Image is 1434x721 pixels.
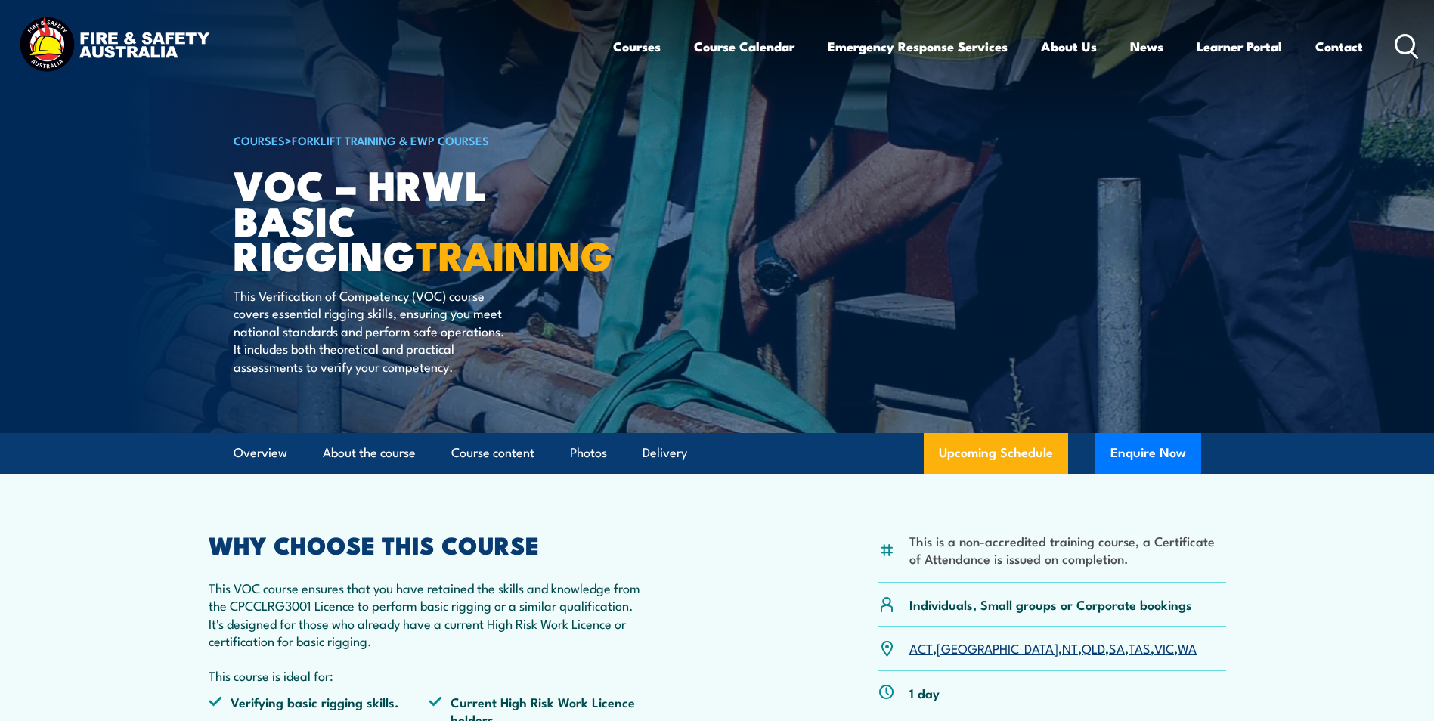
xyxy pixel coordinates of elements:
strong: TRAINING [416,222,612,285]
a: About Us [1041,26,1097,67]
a: QLD [1082,639,1105,657]
p: 1 day [909,684,940,701]
a: About the course [323,433,416,473]
a: Emergency Response Services [828,26,1008,67]
p: This Verification of Competency (VOC) course covers essential rigging skills, ensuring you meet n... [234,286,509,375]
a: TAS [1129,639,1151,657]
a: Course Calendar [694,26,794,67]
a: SA [1109,639,1125,657]
p: This course is ideal for: [209,667,650,684]
a: Overview [234,433,287,473]
a: NT [1062,639,1078,657]
a: VIC [1154,639,1174,657]
a: News [1130,26,1163,67]
a: Courses [613,26,661,67]
a: Delivery [643,433,687,473]
a: WA [1178,639,1197,657]
a: Upcoming Schedule [924,433,1068,474]
a: Contact [1315,26,1363,67]
h1: VOC – HRWL Basic Rigging [234,166,607,272]
p: Individuals, Small groups or Corporate bookings [909,596,1192,613]
h2: WHY CHOOSE THIS COURSE [209,534,650,555]
a: Photos [570,433,607,473]
li: This is a non-accredited training course, a Certificate of Attendance is issued on completion. [909,532,1226,568]
h6: > [234,131,607,149]
p: This VOC course ensures that you have retained the skills and knowledge from the CPCCLRG3001 Lice... [209,579,650,650]
a: ACT [909,639,933,657]
a: COURSES [234,132,285,148]
a: Forklift Training & EWP Courses [292,132,489,148]
a: [GEOGRAPHIC_DATA] [937,639,1058,657]
a: Course content [451,433,534,473]
a: Learner Portal [1197,26,1282,67]
p: , , , , , , , [909,639,1197,657]
button: Enquire Now [1095,433,1201,474]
